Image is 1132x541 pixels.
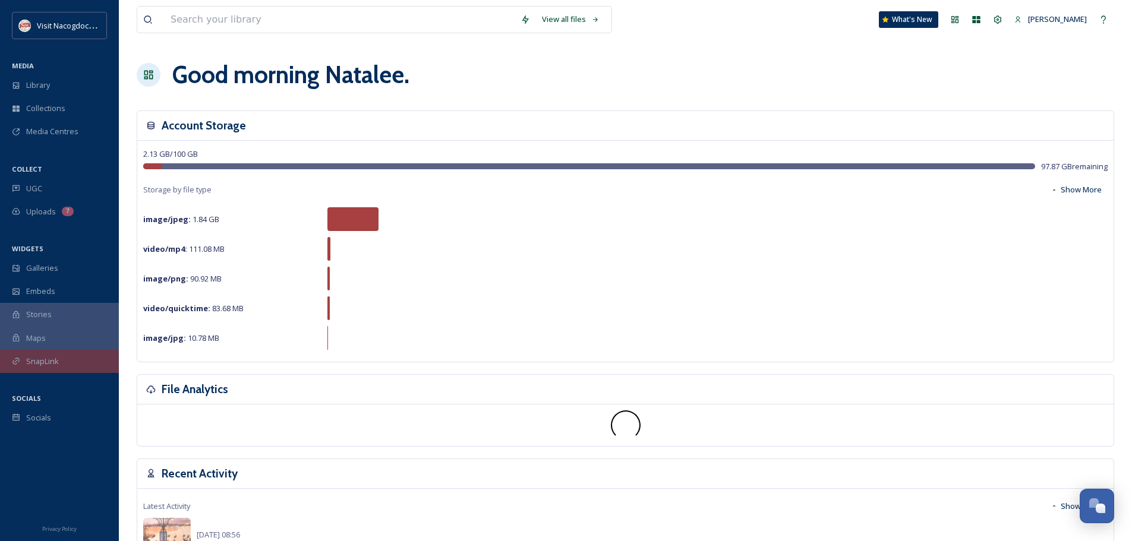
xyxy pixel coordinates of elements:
span: 10.78 MB [143,333,219,343]
a: View all files [536,8,606,31]
img: images%20%281%29.jpeg [19,20,31,31]
h3: Account Storage [162,117,246,134]
span: Uploads [26,206,56,217]
span: MEDIA [12,61,34,70]
span: UGC [26,183,42,194]
span: 90.92 MB [143,273,222,284]
a: Privacy Policy [42,521,77,535]
strong: video/quicktime : [143,303,210,314]
span: Maps [26,333,46,344]
span: Visit Nacogdoches [37,20,102,31]
strong: image/jpeg : [143,214,191,224]
span: SOCIALS [12,394,41,403]
div: 7 [62,207,74,216]
span: [DATE] 08:56 [197,529,240,540]
span: 83.68 MB [143,303,244,314]
strong: video/mp4 : [143,243,187,254]
h1: Good morning Natalee . [172,57,409,93]
input: Search your library [165,7,515,33]
span: Embeds [26,286,55,297]
span: Stories [26,309,52,320]
span: 2.13 GB / 100 GB [143,148,198,159]
h3: File Analytics [162,381,228,398]
span: Library [26,80,50,91]
span: 111.08 MB [143,243,225,254]
span: Privacy Policy [42,525,77,533]
strong: image/png : [143,273,188,284]
span: Galleries [26,262,58,274]
span: Socials [26,412,51,423]
span: 1.84 GB [143,214,219,224]
span: 97.87 GB remaining [1041,161,1108,172]
a: [PERSON_NAME] [1008,8,1093,31]
span: Storage by file type [143,184,212,195]
h3: Recent Activity [162,465,238,482]
button: Show More [1045,178,1108,201]
span: [PERSON_NAME] [1028,14,1087,24]
span: COLLECT [12,164,42,173]
button: Open Chat [1080,489,1114,523]
button: Show More [1045,495,1108,518]
strong: image/jpg : [143,333,186,343]
a: What's New [879,11,938,28]
span: Media Centres [26,126,78,137]
span: SnapLink [26,356,59,367]
span: Collections [26,103,65,114]
span: Latest Activity [143,501,190,512]
span: WIDGETS [12,244,43,253]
